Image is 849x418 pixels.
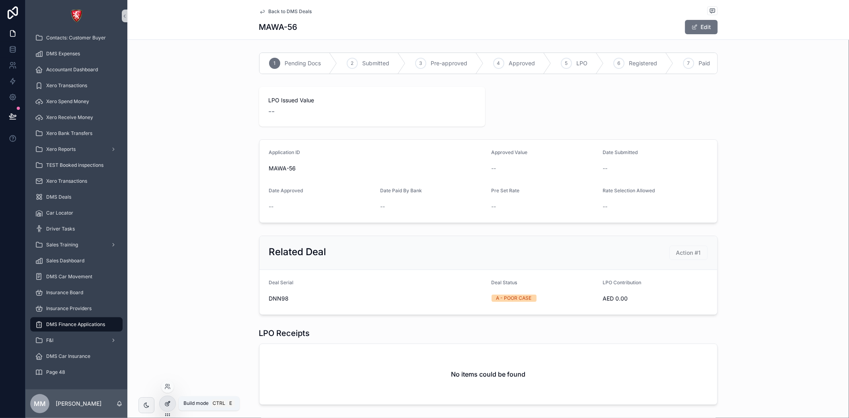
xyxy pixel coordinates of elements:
a: Xero Transactions [30,174,123,188]
span: 3 [419,60,422,66]
span: Xero Spend Money [46,98,89,105]
span: Date Submitted [603,149,638,155]
span: Xero Transactions [46,82,87,89]
span: TEST Booked inspections [46,162,103,168]
a: Xero Reports [30,142,123,156]
span: Page 48 [46,369,65,375]
span: Ctrl [212,400,226,408]
span: DMS Finance Applications [46,321,105,328]
a: Back to DMS Deals [259,8,312,15]
a: Sales Training [30,238,123,252]
h2: No items could be found [451,369,525,379]
span: Insurance Providers [46,305,92,312]
span: Xero Receive Money [46,114,93,121]
span: -- [269,203,274,211]
span: Approved [509,59,535,67]
span: LPO Contribution [603,279,641,285]
span: F&I [46,337,53,344]
img: App logo [70,10,83,22]
a: Contacts: Customer Buyer [30,31,123,45]
div: scrollable content [25,32,127,389]
span: Accountant Dashboard [46,66,98,73]
div: A - POOR CASE [496,295,532,302]
a: Car Locator [30,206,123,220]
span: Build mode [183,400,209,407]
span: 4 [497,60,500,66]
a: Xero Transactions [30,78,123,93]
span: Approved Value [492,149,528,155]
a: Driver Tasks [30,222,123,236]
span: LPO Issued Value [269,96,476,104]
a: DMS Car Movement [30,270,123,284]
span: E [228,400,234,407]
span: Xero Bank Transfers [46,130,92,137]
a: DMS Deals [30,190,123,204]
span: Deal Status [492,279,517,285]
a: DMS Expenses [30,47,123,61]
span: Paid [699,59,710,67]
span: Pending Docs [285,59,321,67]
span: DMS Deals [46,194,71,200]
span: Sales Training [46,242,78,248]
a: Xero Spend Money [30,94,123,109]
span: Driver Tasks [46,226,75,232]
span: Registered [629,59,658,67]
span: DMS Expenses [46,51,80,57]
span: Back to DMS Deals [269,8,312,15]
span: 5 [565,60,568,66]
span: Sales Dashboard [46,258,84,264]
h2: Related Deal [269,246,326,258]
a: Sales Dashboard [30,254,123,268]
span: AED 0.00 [603,295,708,303]
a: Xero Receive Money [30,110,123,125]
a: F&I [30,333,123,348]
span: 2 [351,60,353,66]
span: LPO [577,59,588,67]
span: Insurance Board [46,289,83,296]
span: -- [492,203,496,211]
h1: MAWA-56 [259,21,298,33]
span: Car Locator [46,210,73,216]
span: Rate Selection Allowed [603,188,655,193]
span: Date Approved [269,188,303,193]
span: DMS Car Movement [46,273,92,280]
span: Xero Transactions [46,178,87,184]
a: DMS Car Insurance [30,349,123,363]
span: MAWA-56 [269,164,485,172]
span: Date Paid By Bank [380,188,422,193]
span: Pre-approved [431,59,468,67]
span: Pre Set Rate [492,188,520,193]
p: [PERSON_NAME] [56,400,101,408]
span: 1 [273,60,275,66]
span: 7 [687,60,690,66]
span: -- [603,164,607,172]
span: 6 [617,60,620,66]
span: Deal Serial [269,279,294,285]
span: -- [269,106,275,117]
span: -- [603,203,607,211]
a: Insurance Providers [30,301,123,316]
a: DMS Finance Applications [30,317,123,332]
span: -- [492,164,496,172]
span: -- [380,203,385,211]
a: Page 48 [30,365,123,379]
span: Submitted [363,59,390,67]
span: Xero Reports [46,146,76,152]
h1: LPO Receipts [259,328,310,339]
span: Application ID [269,149,301,155]
a: Accountant Dashboard [30,63,123,77]
a: Insurance Board [30,285,123,300]
span: MM [34,399,46,408]
span: DMS Car Insurance [46,353,90,359]
a: Xero Bank Transfers [30,126,123,141]
button: Edit [685,20,718,34]
a: TEST Booked inspections [30,158,123,172]
span: Contacts: Customer Buyer [46,35,106,41]
span: DNN98 [269,295,485,303]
